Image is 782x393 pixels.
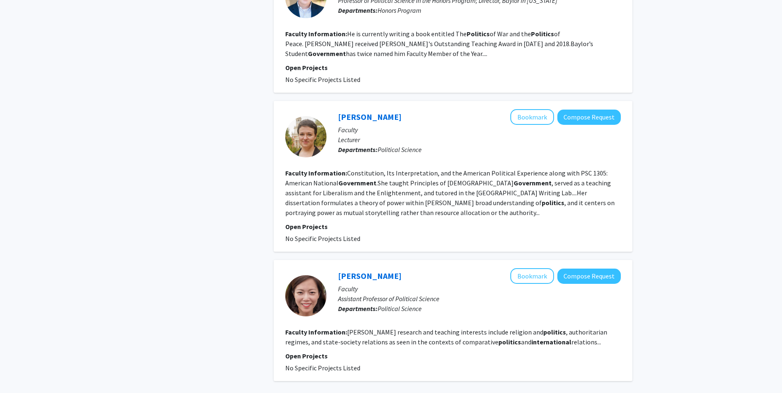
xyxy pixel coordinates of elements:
span: Political Science [378,145,422,154]
button: Compose Request to Sarah Lee [557,269,621,284]
p: Faculty [338,125,621,135]
b: Government [308,49,346,58]
button: Add Natalie Moreira to Bookmarks [510,109,554,125]
b: international [531,338,571,346]
b: Government [338,179,376,187]
p: Assistant Professor of Political Science [338,294,621,304]
a: [PERSON_NAME] [338,112,402,122]
b: Politics [531,30,554,38]
iframe: Chat [6,356,35,387]
b: Government [514,179,552,187]
button: Compose Request to Natalie Moreira [557,110,621,125]
b: Departments: [338,304,378,313]
span: No Specific Projects Listed [285,75,360,84]
p: Lecturer [338,135,621,145]
b: politics [498,338,521,346]
b: Faculty Information: [285,328,347,336]
span: Political Science [378,304,422,313]
span: No Specific Projects Listed [285,364,360,372]
button: Add Sarah Lee to Bookmarks [510,268,554,284]
b: politics [543,328,566,336]
b: Departments: [338,6,378,14]
a: [PERSON_NAME] [338,271,402,281]
b: politics [542,199,564,207]
p: Faculty [338,284,621,294]
span: Honors Program [378,6,421,14]
b: Departments: [338,145,378,154]
fg-read-more: [PERSON_NAME] research and teaching interests include religion and , authoritarian regimes, and s... [285,328,607,346]
p: Open Projects [285,222,621,232]
b: Politics [467,30,490,38]
span: No Specific Projects Listed [285,234,360,243]
b: Faculty Information: [285,30,347,38]
p: Open Projects [285,351,621,361]
fg-read-more: He is currently writing a book entitled The of War and the of Peace. [PERSON_NAME] received [PERS... [285,30,593,58]
fg-read-more: Constitution, Its Interpretation, and the American Political Experience along with PSC 1305: Amer... [285,169,615,217]
p: Open Projects [285,63,621,73]
b: Faculty Information: [285,169,347,177]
